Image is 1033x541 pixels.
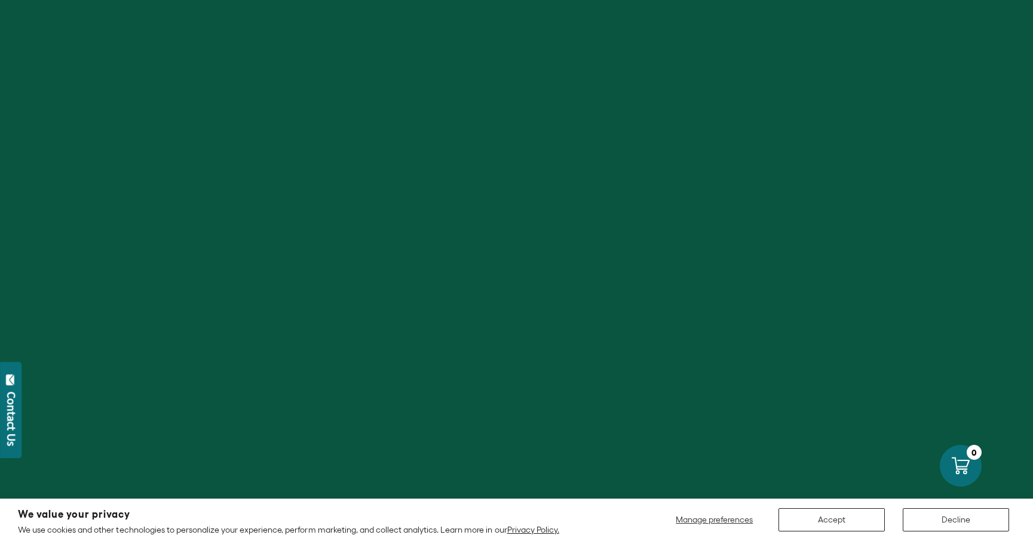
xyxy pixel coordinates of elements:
[18,509,559,520] h2: We value your privacy
[507,525,559,534] a: Privacy Policy.
[5,392,17,446] div: Contact Us
[903,508,1009,531] button: Decline
[778,508,885,531] button: Accept
[967,445,982,460] div: 0
[676,515,753,524] span: Manage preferences
[18,524,559,535] p: We use cookies and other technologies to personalize your experience, perform marketing, and coll...
[669,508,761,531] button: Manage preferences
